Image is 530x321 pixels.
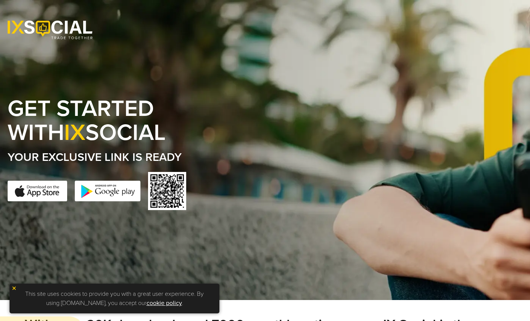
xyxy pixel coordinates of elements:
[148,172,186,210] img: qr code
[147,299,182,307] a: cookie policy
[8,95,166,146] strong: Get started with Social
[8,150,182,164] strong: Your exclusive link is ready
[11,286,17,291] img: yellow close icon
[13,287,216,310] p: This site uses cookies to provide you with a great user experience. By using [DOMAIN_NAME], you a...
[64,119,85,146] span: IX
[75,181,140,201] img: Play Store icon
[8,181,67,201] img: App Store icon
